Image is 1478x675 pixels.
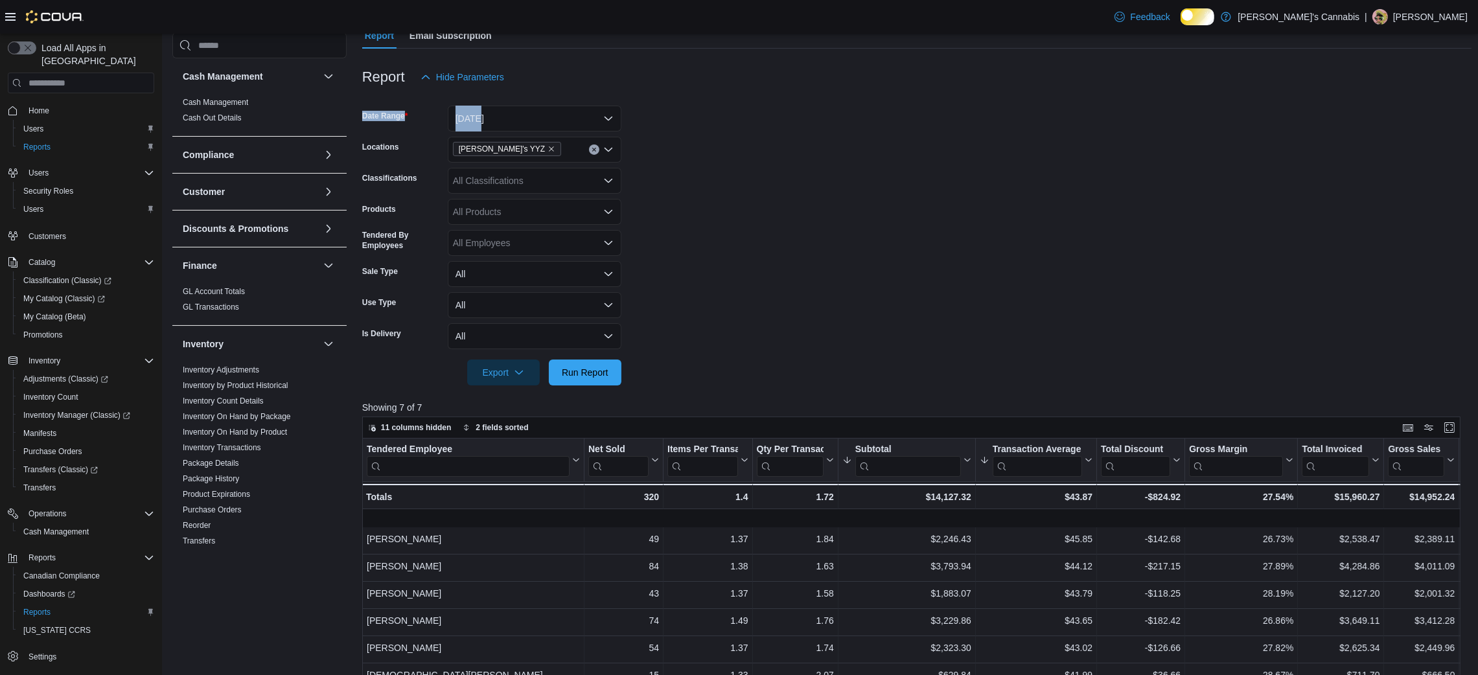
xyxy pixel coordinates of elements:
span: Transfers [23,483,56,493]
a: Inventory Manager (Classic) [18,407,135,423]
div: Tendered Employee [367,444,570,477]
span: Inventory by Product Historical [183,380,288,391]
button: Total Discount [1101,444,1181,477]
span: Manifests [23,428,56,439]
span: Reports [29,553,56,563]
a: Users [18,121,49,137]
span: Cash Management [23,527,89,537]
div: 1.49 [667,613,748,628]
a: Reports [18,604,56,620]
a: GL Transactions [183,303,239,312]
span: GL Transactions [183,302,239,312]
div: 49 [588,531,659,547]
div: 1.74 [756,640,833,656]
div: 84 [588,558,659,574]
button: Hide Parameters [415,64,509,90]
span: Cash Management [183,97,248,108]
a: Cash Management [183,98,248,107]
div: 43 [588,586,659,601]
a: Reports [18,139,56,155]
div: 1.37 [667,586,748,601]
div: Transaction Average [993,444,1082,456]
button: Remove MaryJane's YYZ from selection in this group [548,145,555,153]
div: 1.37 [667,640,748,656]
button: Subtotal [842,444,971,477]
a: Package Details [183,459,239,468]
span: Reports [18,604,154,620]
span: GL Account Totals [183,286,245,297]
div: $2,389.11 [1388,531,1455,547]
span: Adjustments (Classic) [23,374,108,384]
a: My Catalog (Beta) [18,309,91,325]
button: Discounts & Promotions [183,222,318,235]
a: Inventory On Hand by Package [183,412,291,421]
a: Inventory Count [18,389,84,405]
label: Tendered By Employees [362,230,443,251]
button: All [448,292,621,318]
label: Is Delivery [362,328,401,339]
div: $2,246.43 [842,531,971,547]
button: Canadian Compliance [13,567,159,585]
a: Canadian Compliance [18,568,105,584]
span: Dashboards [18,586,154,602]
button: Open list of options [603,207,614,217]
div: Gross Sales [1388,444,1444,477]
span: Package Details [183,458,239,468]
div: [PERSON_NAME] [367,613,580,628]
span: Cash Out Details [183,113,242,123]
button: Promotions [13,326,159,344]
div: 1.72 [756,489,833,505]
div: [PERSON_NAME] [367,586,580,601]
button: Compliance [183,148,318,161]
button: Cash Management [321,69,336,84]
button: Open list of options [603,176,614,186]
button: Finance [183,259,318,272]
div: 28.19% [1189,586,1293,601]
a: Promotions [18,327,68,343]
span: Operations [29,509,67,519]
button: Clear input [589,144,599,155]
label: Classifications [362,173,417,183]
a: Transfers (Classic) [18,462,103,477]
div: $43.02 [980,640,1092,656]
a: Inventory Adjustments [183,365,259,374]
button: Open list of options [603,144,614,155]
h3: Cash Management [183,70,263,83]
div: $3,649.11 [1302,613,1380,628]
div: [PERSON_NAME] [367,558,580,574]
button: 11 columns hidden [363,420,457,435]
button: Users [3,164,159,182]
a: Inventory by Product Historical [183,381,288,390]
span: Inventory Count Details [183,396,264,406]
button: Export [467,360,540,385]
a: Security Roles [18,183,78,199]
span: Promotions [23,330,63,340]
button: All [448,323,621,349]
div: $3,793.94 [842,558,971,574]
div: Transaction Average [993,444,1082,477]
span: 11 columns hidden [381,422,452,433]
button: Cash Management [183,70,318,83]
span: Reports [23,142,51,152]
div: Total Invoiced [1302,444,1369,477]
span: Users [29,168,49,178]
span: 2 fields sorted [476,422,528,433]
div: 1.37 [667,531,748,547]
button: Display options [1421,420,1437,435]
div: Cash Management [172,95,347,136]
p: [PERSON_NAME]'s Cannabis [1238,9,1359,25]
span: Run Report [562,366,608,379]
label: Sale Type [362,266,398,277]
button: Discounts & Promotions [321,221,336,236]
div: $2,127.20 [1302,586,1380,601]
span: Transfers [18,480,154,496]
div: $1,883.07 [842,586,971,601]
h3: Discounts & Promotions [183,222,288,235]
span: My Catalog (Beta) [23,312,86,322]
div: Items Per Transaction [667,444,738,477]
button: Open list of options [603,238,614,248]
div: -$142.68 [1101,531,1181,547]
span: Promotions [18,327,154,343]
div: 26.73% [1189,531,1293,547]
button: [DATE] [448,106,621,132]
